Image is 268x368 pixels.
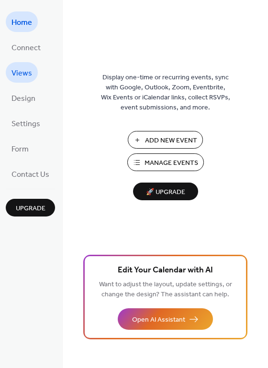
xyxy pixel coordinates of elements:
a: Views [6,62,38,83]
span: Open AI Assistant [132,315,185,325]
button: Add New Event [128,131,203,149]
span: Edit Your Calendar with AI [118,264,213,277]
span: Display one-time or recurring events, sync with Google, Outlook, Zoom, Eventbrite, Wix Events or ... [101,73,230,113]
a: Home [6,11,38,32]
span: Home [11,15,32,30]
a: Design [6,87,41,108]
span: Settings [11,117,40,131]
a: Form [6,138,34,159]
span: Add New Event [145,136,197,146]
button: Upgrade [6,199,55,216]
span: Want to adjust the layout, update settings, or change the design? The assistant can help. [99,278,232,301]
span: Upgrade [16,204,45,214]
span: Form [11,142,29,157]
button: Open AI Assistant [118,308,213,330]
a: Settings [6,113,46,133]
a: Contact Us [6,163,55,184]
a: Connect [6,37,46,57]
span: Manage Events [145,158,198,168]
span: 🚀 Upgrade [139,186,192,199]
span: Contact Us [11,167,49,182]
span: Design [11,91,35,106]
span: Connect [11,41,41,55]
button: Manage Events [127,153,204,171]
button: 🚀 Upgrade [133,183,198,200]
span: Views [11,66,32,81]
